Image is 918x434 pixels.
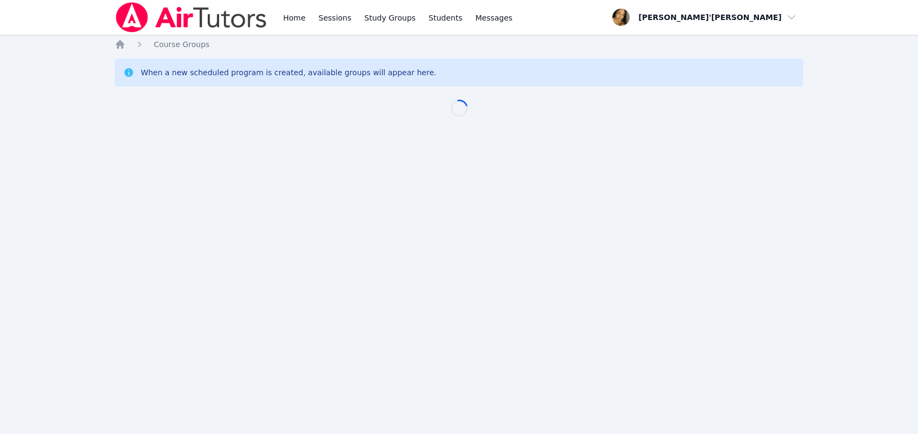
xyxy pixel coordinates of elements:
[154,39,209,50] a: Course Groups
[115,2,268,32] img: Air Tutors
[475,12,513,23] span: Messages
[141,67,437,78] div: When a new scheduled program is created, available groups will appear here.
[154,40,209,49] span: Course Groups
[115,39,803,50] nav: Breadcrumb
